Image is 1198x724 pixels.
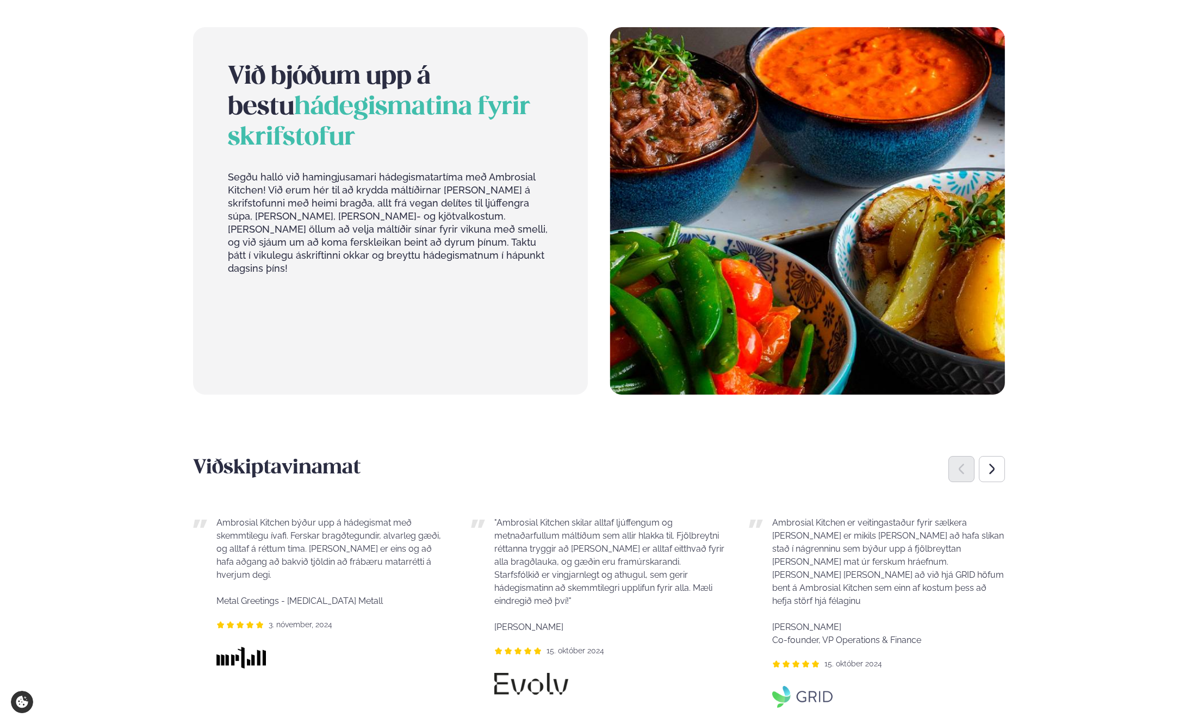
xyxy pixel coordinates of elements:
a: Cookie settings [11,691,33,713]
span: 15. október 2024 [824,659,882,668]
h2: Við bjóðum upp á bestu [228,62,553,153]
div: Previous slide [948,456,974,482]
span: "Ambrosial Kitchen skilar alltaf ljúffengum og metnaðarfullum máltíðum sem allir hlakka til. Fjöl... [494,517,724,606]
img: image alt [610,27,1004,395]
span: [PERSON_NAME] [494,622,563,632]
span: Metal Greetings - [MEDICAL_DATA] Metall [216,596,383,606]
p: Segðu halló við hamingjusamari hádegismatartíma með Ambrosial Kitchen! Við erum hér til að krydda... [228,171,553,275]
span: hádegismatina fyrir skrifstofur [228,96,530,150]
p: Ambrosial Kitchen er veitingastaður fyrir sælkera [PERSON_NAME] er mikils [PERSON_NAME] að hafa s... [772,516,1005,647]
img: image alt [772,686,833,708]
div: Next slide [979,456,1005,482]
span: Ambrosial Kitchen býður upp á hádegismat með skemmtilegu ívafi. Ferskar bragðtegundir, alvarleg g... [216,517,441,580]
img: image alt [494,673,568,695]
span: 15. október 2024 [547,646,604,655]
span: Viðskiptavinamat [193,459,361,478]
span: 3. nóvember, 2024 [269,620,332,629]
img: image alt [216,647,266,669]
